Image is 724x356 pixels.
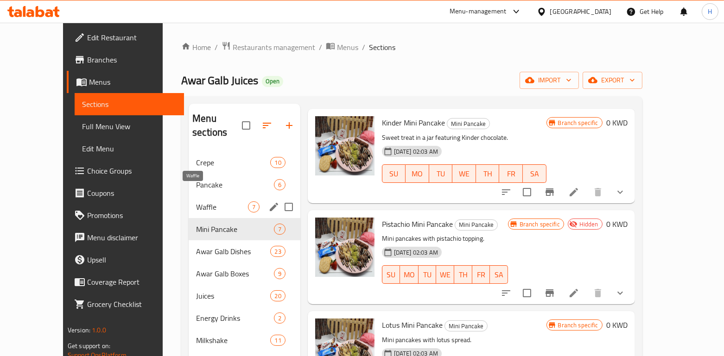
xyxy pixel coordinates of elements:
div: Mini Pancake7 [189,218,300,240]
span: Kinder Mini Pancake [382,116,445,130]
a: Edit menu item [568,187,579,198]
span: TH [480,167,496,181]
button: sort-choices [495,181,517,203]
span: Awar Galb Boxes [196,268,274,279]
div: Menu-management [450,6,507,17]
div: Open [262,76,283,87]
div: items [270,335,285,346]
button: SA [490,265,508,284]
span: H [708,6,712,17]
span: 10 [271,158,285,167]
span: Mini Pancake [455,219,497,230]
span: Select all sections [236,116,256,135]
span: Juices [196,290,270,301]
button: TH [454,265,472,284]
div: Awar Galb Boxes9 [189,262,300,285]
img: Kinder Mini Pancake [315,116,375,175]
div: Awar Galb Dishes [196,246,270,257]
span: Edit Menu [82,143,177,154]
span: 11 [271,336,285,345]
div: items [274,224,286,235]
a: Menus [326,41,358,53]
button: MO [406,164,429,183]
span: 7 [248,203,259,212]
button: edit [267,200,281,214]
span: SA [527,167,543,181]
svg: Show Choices [615,287,626,299]
span: Select to update [517,283,537,303]
span: Menu disclaimer [87,232,177,243]
span: Branch specific [554,321,602,330]
span: 20 [271,292,285,300]
button: Add section [278,114,300,137]
div: Energy Drinks [196,312,274,324]
a: Full Menu View [75,115,184,137]
div: Energy Drinks2 [189,307,300,329]
div: items [270,157,285,168]
span: Crepe [196,157,270,168]
button: Branch-specific-item [539,181,561,203]
button: delete [587,181,609,203]
span: Coverage Report [87,276,177,287]
a: Menu disclaimer [67,226,184,249]
div: Juices20 [189,285,300,307]
nav: breadcrumb [181,41,642,53]
button: import [520,72,579,89]
div: Milkshake [196,335,270,346]
span: SU [386,268,396,281]
span: Select to update [517,182,537,202]
div: Waffle7edit [189,196,300,218]
span: Branches [87,54,177,65]
span: Promotions [87,210,177,221]
span: Restaurants management [233,42,315,53]
div: items [274,268,286,279]
button: SA [523,164,546,183]
span: WE [440,268,451,281]
a: Edit Restaurant [67,26,184,49]
a: Sections [75,93,184,115]
span: 23 [271,247,285,256]
span: Pistachio Mini Pancake [382,217,453,231]
span: Get support on: [68,340,110,352]
span: FR [476,268,486,281]
span: 7 [274,225,285,234]
span: Open [262,77,283,85]
span: Edit Restaurant [87,32,177,43]
button: sort-choices [495,282,517,304]
a: Upsell [67,249,184,271]
button: Branch-specific-item [539,282,561,304]
span: Grocery Checklist [87,299,177,310]
span: TH [458,268,468,281]
button: SU [382,265,400,284]
p: Mini pancakes with lotus spread. [382,334,546,346]
span: SU [386,167,402,181]
a: Home [181,42,211,53]
button: TU [429,164,453,183]
span: [DATE] 02:03 AM [390,248,442,257]
h6: 0 KWD [606,116,628,129]
span: Coupons [87,187,177,199]
span: import [527,75,572,86]
span: Mini Pancake [445,321,487,331]
span: TU [433,167,449,181]
span: Sort sections [256,114,278,137]
span: Mini Pancake [196,224,274,235]
div: Milkshake11 [189,329,300,351]
button: export [583,72,642,89]
div: Awar Galb Dishes23 [189,240,300,262]
button: show more [609,181,631,203]
span: Sections [82,99,177,110]
span: Menus [89,76,177,87]
button: TU [419,265,436,284]
a: Choice Groups [67,160,184,182]
div: items [248,201,260,212]
span: Version: [68,324,90,336]
button: FR [472,265,490,284]
li: / [362,42,365,53]
span: export [590,75,635,86]
span: Choice Groups [87,165,177,176]
div: Pancake6 [189,174,300,196]
span: Hidden [576,220,602,229]
span: Full Menu View [82,121,177,132]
